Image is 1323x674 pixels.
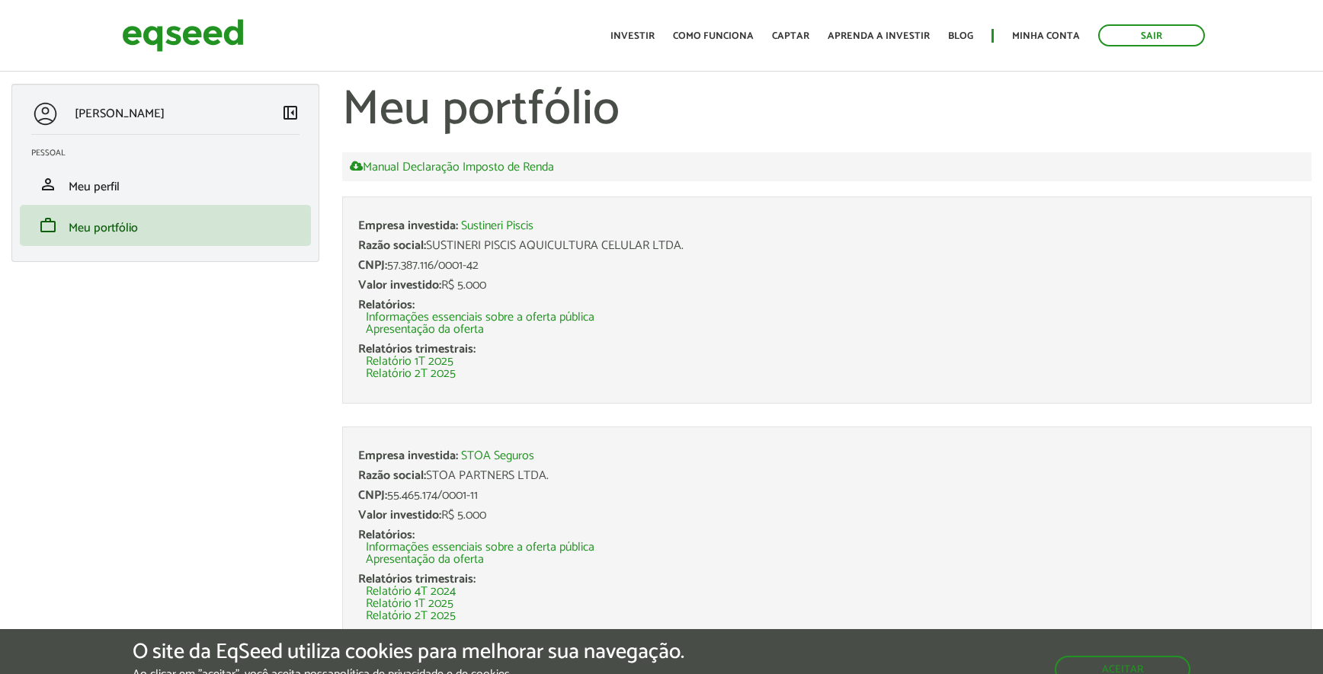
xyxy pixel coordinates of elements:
[20,164,311,205] li: Meu perfil
[772,31,809,41] a: Captar
[673,31,754,41] a: Como funciona
[610,31,655,41] a: Investir
[366,541,594,554] a: Informações essenciais sobre a oferta pública
[358,485,387,506] span: CNPJ:
[39,216,57,235] span: work
[31,175,300,193] a: personMeu perfil
[350,160,554,174] a: Manual Declaração Imposto de Renda
[1098,24,1205,46] a: Sair
[1012,31,1080,41] a: Minha conta
[358,275,441,295] span: Valor investido:
[358,490,1296,502] div: 55.465.174/0001-11
[461,220,533,232] a: Sustineri Piscis
[69,177,120,197] span: Meu perfil
[366,356,453,368] a: Relatório 1T 2025
[366,554,484,566] a: Apresentação da oferta
[31,149,311,158] h2: Pessoal
[366,368,456,380] a: Relatório 2T 2025
[358,470,1296,482] div: STOA PARTNERS LTDA.
[358,240,1296,252] div: SUSTINERI PISCIS AQUICULTURA CELULAR LTDA.
[366,610,456,622] a: Relatório 2T 2025
[281,104,300,125] a: Colapsar menu
[366,324,484,336] a: Apresentação da oferta
[358,235,426,256] span: Razão social:
[366,311,594,324] a: Informações essenciais sobre a oferta pública
[358,260,1296,272] div: 57.387.116/0001-42
[358,280,1296,292] div: R$ 5.000
[366,598,453,610] a: Relatório 1T 2025
[39,175,57,193] span: person
[133,640,684,664] h5: O site da EqSeed utiliza cookies para melhorar sua navegação.
[342,84,1312,137] h1: Meu portfólio
[20,205,311,246] li: Meu portfólio
[358,569,476,589] span: Relatórios trimestrais:
[358,465,426,486] span: Razão social:
[358,509,1296,522] div: R$ 5.000
[366,586,456,598] a: Relatório 4T 2024
[461,450,534,462] a: STOA Seguros
[828,31,930,41] a: Aprenda a investir
[358,216,458,236] span: Empresa investida:
[358,295,415,315] span: Relatórios:
[69,218,138,238] span: Meu portfólio
[122,15,244,56] img: EqSeed
[358,505,441,525] span: Valor investido:
[948,31,973,41] a: Blog
[31,216,300,235] a: workMeu portfólio
[358,525,415,545] span: Relatórios:
[358,255,387,276] span: CNPJ:
[281,104,300,122] span: left_panel_close
[75,107,165,121] p: [PERSON_NAME]
[358,446,458,466] span: Empresa investida:
[358,339,476,359] span: Relatórios trimestrais:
